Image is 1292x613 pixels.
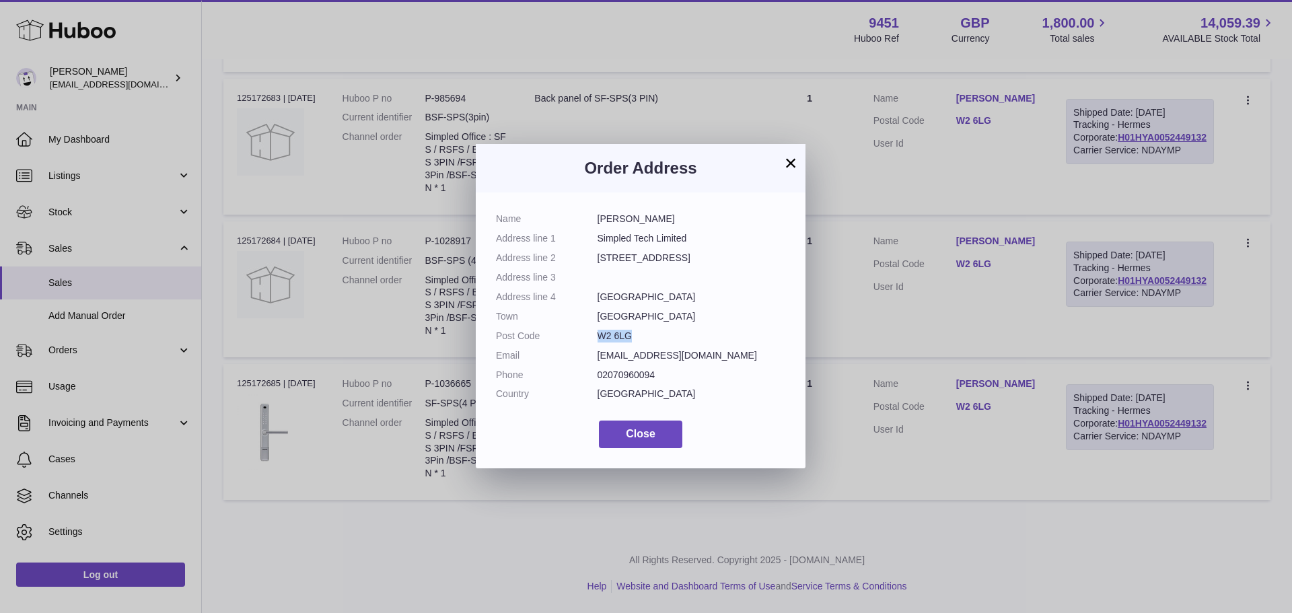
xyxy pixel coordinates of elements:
[598,369,786,382] dd: 02070960094
[599,421,682,448] button: Close
[496,213,598,225] dt: Name
[598,349,786,362] dd: [EMAIL_ADDRESS][DOMAIN_NAME]
[496,252,598,264] dt: Address line 2
[496,310,598,323] dt: Town
[496,388,598,400] dt: Country
[598,213,786,225] dd: [PERSON_NAME]
[598,388,786,400] dd: [GEOGRAPHIC_DATA]
[783,155,799,171] button: ×
[626,428,655,439] span: Close
[496,330,598,342] dt: Post Code
[598,232,786,245] dd: Simpled Tech Limited
[598,330,786,342] dd: W2 6LG
[496,349,598,362] dt: Email
[598,310,786,323] dd: [GEOGRAPHIC_DATA]
[598,291,786,303] dd: [GEOGRAPHIC_DATA]
[598,252,786,264] dd: [STREET_ADDRESS]
[496,271,598,284] dt: Address line 3
[496,157,785,179] h3: Order Address
[496,291,598,303] dt: Address line 4
[496,232,598,245] dt: Address line 1
[496,369,598,382] dt: Phone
